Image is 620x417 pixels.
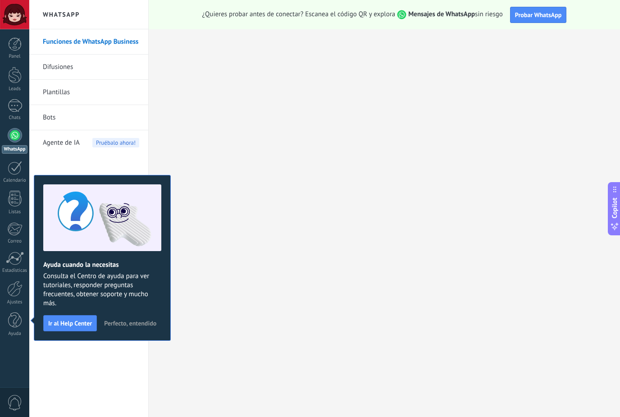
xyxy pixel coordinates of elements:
[202,10,503,19] span: ¿Quieres probar antes de conectar? Escanea el código QR y explora sin riesgo
[43,130,139,156] a: Agente de IAPruébalo ahora!
[515,11,562,19] span: Probar WhatsApp
[2,115,28,121] div: Chats
[104,320,156,326] span: Perfecto, entendido
[43,261,161,269] h2: Ayuda cuando la necesitas
[2,238,28,244] div: Correo
[2,268,28,274] div: Estadísticas
[43,80,139,105] a: Plantillas
[100,316,160,330] button: Perfecto, entendido
[43,55,139,80] a: Difusiones
[29,29,148,55] li: Funciones de WhatsApp Business
[2,145,27,154] div: WhatsApp
[2,54,28,60] div: Panel
[2,209,28,215] div: Listas
[29,55,148,80] li: Difusiones
[2,86,28,92] div: Leads
[29,80,148,105] li: Plantillas
[43,272,161,308] span: Consulta el Centro de ayuda para ver tutoriales, responder preguntas frecuentes, obtener soporte ...
[43,105,139,130] a: Bots
[2,331,28,337] div: Ayuda
[43,130,80,156] span: Agente de IA
[43,29,139,55] a: Funciones de WhatsApp Business
[510,7,567,23] button: Probar WhatsApp
[2,178,28,183] div: Calendario
[92,138,139,147] span: Pruébalo ahora!
[29,105,148,130] li: Bots
[2,299,28,305] div: Ajustes
[29,130,148,155] li: Agente de IA
[48,320,92,326] span: Ir al Help Center
[610,197,619,218] span: Copilot
[43,315,97,331] button: Ir al Help Center
[408,10,475,18] strong: Mensajes de WhatsApp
